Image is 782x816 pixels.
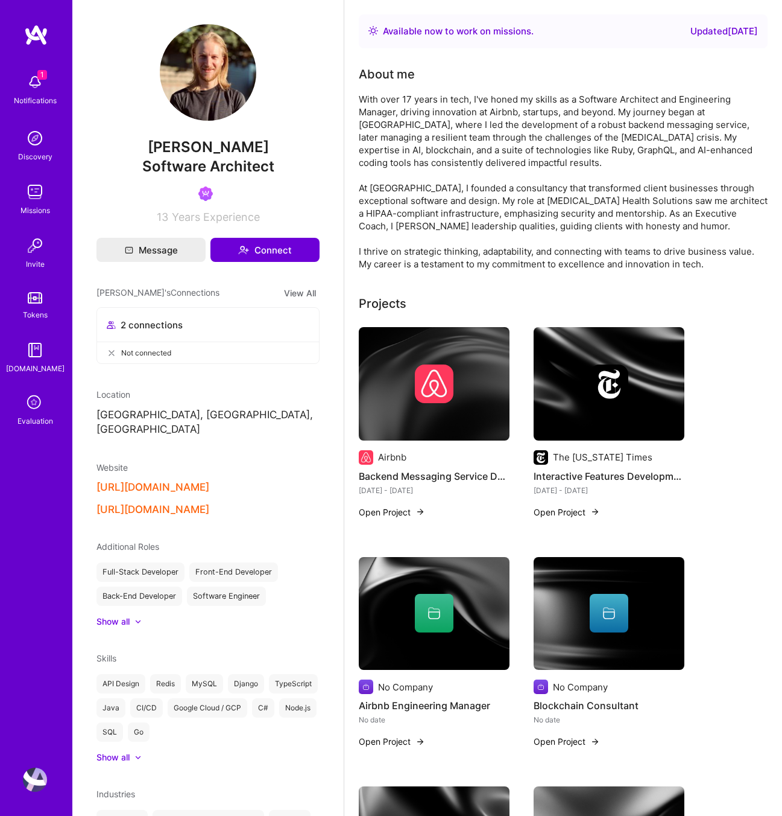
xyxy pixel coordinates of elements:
span: [PERSON_NAME] [96,138,320,156]
div: Airbnb [378,451,406,464]
div: With over 17 years in tech, I've honed my skills as a Software Architect and Engineering Manager,... [359,93,768,270]
img: logo [24,24,48,46]
img: guide book [23,338,47,362]
img: bell [23,70,47,94]
img: Company logo [359,450,373,465]
i: icon Collaborator [107,320,116,330]
span: 1 [37,70,47,80]
div: Invite [26,258,45,270]
span: [PERSON_NAME]'s Connections [96,286,219,300]
button: 2 connectionsavataravatarNot connected [96,307,320,364]
button: Open Project [534,506,600,518]
img: cover [534,557,684,671]
h4: Backend Messaging Service Development [359,468,509,484]
div: Projects [359,295,406,313]
span: Industries [96,789,135,799]
span: Not connected [121,346,171,359]
div: TypeScript [269,674,318,693]
span: 2 connections [121,319,183,331]
div: Java [96,698,125,718]
i: icon Connect [238,244,249,255]
img: Invite [23,234,47,258]
div: [DATE] - [DATE] [359,484,509,497]
img: Company logo [534,680,548,694]
img: arrow-right [415,507,425,517]
span: 13 [157,211,168,223]
img: User Avatar [23,768,47,792]
img: cover [534,327,684,441]
div: Django [228,674,264,693]
button: Connect [210,238,320,262]
img: Been on Mission [198,186,213,201]
img: arrow-right [415,737,425,747]
h4: Interactive Features Development [534,468,684,484]
img: arrow-right [590,507,600,517]
div: [DOMAIN_NAME] [6,362,65,375]
button: [URL][DOMAIN_NAME] [96,503,209,516]
div: MySQL [186,674,223,693]
img: avatar [285,317,300,332]
img: Company logo [359,680,373,694]
div: Tokens [23,308,48,321]
div: No date [359,713,509,726]
button: Open Project [534,735,600,748]
div: Location [96,388,320,401]
i: icon CloseGray [107,348,116,358]
img: teamwork [23,180,47,204]
div: No Company [378,681,433,693]
span: Additional Roles [96,541,159,552]
span: Website [96,462,128,473]
span: Software Architect [142,158,274,175]
div: Back-End Developer [96,587,182,606]
div: Full-Stack Developer [96,563,184,582]
i: icon SelectionTeam [24,392,46,415]
div: Updated [DATE] [690,24,758,39]
div: Available now to work on missions . [383,24,534,39]
div: [DATE] - [DATE] [534,484,684,497]
button: [URL][DOMAIN_NAME] [96,481,209,494]
div: CI/CD [130,698,163,718]
div: About me [359,65,415,83]
i: icon Mail [125,246,133,254]
img: cover [359,557,509,671]
button: Open Project [359,506,425,518]
div: Notifications [14,94,57,107]
div: Discovery [18,150,52,163]
div: C# [252,698,274,718]
p: [GEOGRAPHIC_DATA], [GEOGRAPHIC_DATA], [GEOGRAPHIC_DATA] [96,408,320,437]
div: No date [534,713,684,726]
button: View All [280,286,320,300]
img: avatar [295,317,309,332]
img: Company logo [590,365,628,403]
div: SQL [96,722,123,742]
div: Show all [96,616,130,628]
a: User Avatar [20,768,50,792]
div: Google Cloud / GCP [168,698,247,718]
h4: Airbnb Engineering Manager [359,698,509,713]
div: No Company [553,681,608,693]
div: Node.js [279,698,317,718]
img: Company logo [534,450,548,465]
div: Redis [150,674,181,693]
div: Evaluation [17,415,53,427]
div: Go [128,722,150,742]
img: arrow-right [590,737,600,747]
img: tokens [28,292,42,304]
button: Message [96,238,206,262]
span: Years Experience [172,211,260,223]
h4: Blockchain Consultant [534,698,684,713]
div: Missions [20,204,50,217]
div: The [US_STATE] Times [553,451,652,464]
div: Front-End Developer [189,563,278,582]
button: Open Project [359,735,425,748]
img: cover [359,327,509,441]
div: Software Engineer [187,587,266,606]
div: Show all [96,751,130,763]
img: Availability [368,26,378,36]
span: Skills [96,653,116,663]
div: API Design [96,674,145,693]
img: User Avatar [160,24,256,121]
img: discovery [23,126,47,150]
img: Company logo [415,365,453,403]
